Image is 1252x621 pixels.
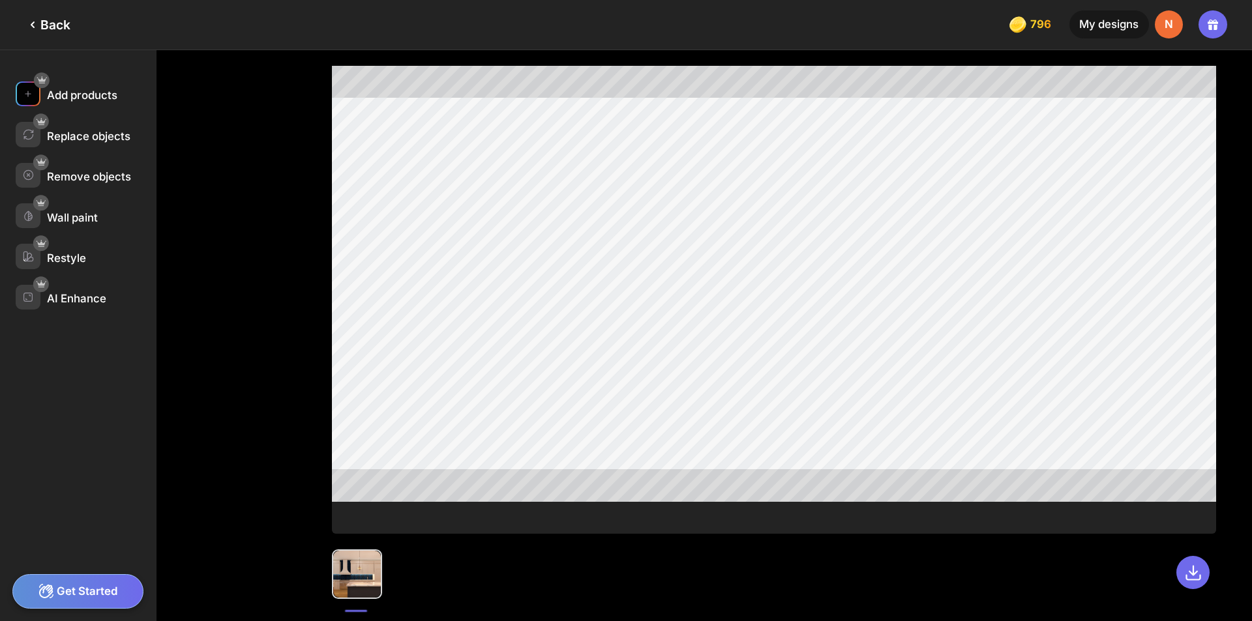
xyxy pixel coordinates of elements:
div: Replace objects [47,130,130,143]
div: My designs [1069,10,1149,38]
div: AI Enhance [47,292,106,305]
div: Wall paint [47,211,98,224]
div: Get Started [12,574,143,609]
div: Remove objects [47,170,131,183]
div: Back [25,17,70,33]
div: Restyle [47,252,86,265]
div: Add products [47,89,117,102]
span: 796 [1030,18,1054,31]
div: N [1155,10,1183,38]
